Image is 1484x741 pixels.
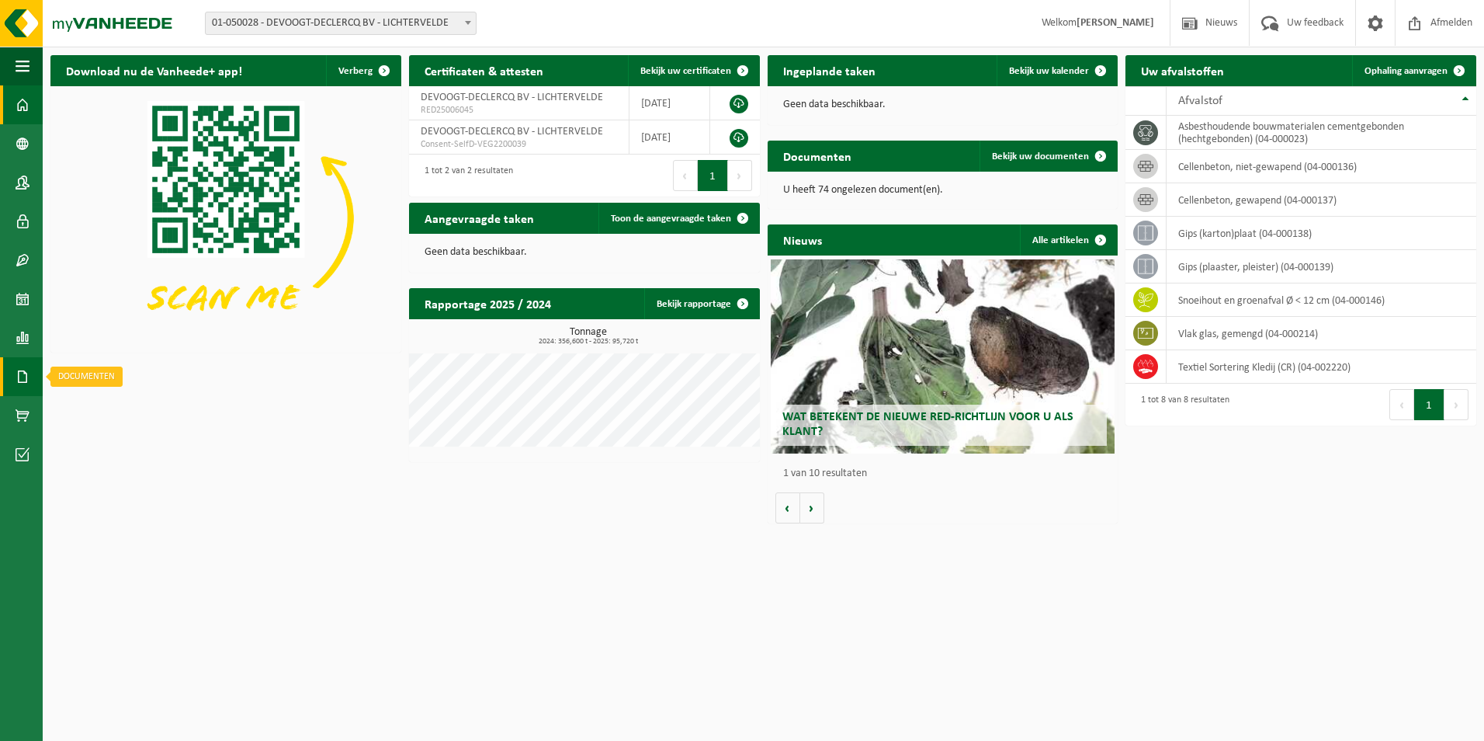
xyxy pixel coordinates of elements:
h2: Certificaten & attesten [409,55,559,85]
h2: Aangevraagde taken [409,203,550,233]
a: Bekijk uw certificaten [628,55,758,86]
span: Wat betekent de nieuwe RED-richtlijn voor u als klant? [782,411,1073,438]
p: Geen data beschikbaar. [783,99,1103,110]
a: Bekijk uw documenten [980,141,1116,172]
a: Ophaling aanvragen [1352,55,1475,86]
span: 2024: 356,600 t - 2025: 95,720 t [417,338,760,346]
button: 1 [1414,389,1444,420]
td: gips (karton)plaat (04-000138) [1167,217,1476,250]
strong: [PERSON_NAME] [1077,17,1154,29]
span: Bekijk uw kalender [1009,66,1089,76]
td: cellenbeton, niet-gewapend (04-000136) [1167,150,1476,183]
a: Bekijk rapportage [644,288,758,319]
td: cellenbeton, gewapend (04-000137) [1167,183,1476,217]
button: Previous [1389,389,1414,420]
h2: Uw afvalstoffen [1125,55,1240,85]
span: Bekijk uw certificaten [640,66,731,76]
h3: Tonnage [417,327,760,346]
button: Next [728,160,752,191]
div: 1 tot 2 van 2 resultaten [417,158,513,193]
span: Ophaling aanvragen [1364,66,1448,76]
span: 01-050028 - DEVOOGT-DECLERCQ BV - LICHTERVELDE [205,12,477,35]
span: DEVOOGT-DECLERCQ BV - LICHTERVELDE [421,92,603,103]
td: asbesthoudende bouwmaterialen cementgebonden (hechtgebonden) (04-000023) [1167,116,1476,150]
td: snoeihout en groenafval Ø < 12 cm (04-000146) [1167,284,1476,317]
p: U heeft 74 ongelezen document(en). [783,185,1103,196]
span: RED25006045 [421,104,617,117]
h2: Nieuws [768,224,837,255]
button: Volgende [800,492,824,524]
a: Alle artikelen [1020,224,1116,256]
p: 1 van 10 resultaten [783,468,1111,479]
img: Download de VHEPlus App [50,86,401,350]
button: 1 [698,160,728,191]
span: DEVOOGT-DECLERCQ BV - LICHTERVELDE [421,126,603,137]
h2: Documenten [768,141,867,171]
span: Consent-SelfD-VEG2200039 [421,138,617,151]
td: [DATE] [629,86,710,120]
a: Toon de aangevraagde taken [598,203,758,234]
td: vlak glas, gemengd (04-000214) [1167,317,1476,350]
a: Bekijk uw kalender [997,55,1116,86]
button: Vorige [775,492,800,524]
p: Geen data beschikbaar. [425,247,744,258]
span: Afvalstof [1178,95,1222,107]
h2: Ingeplande taken [768,55,891,85]
h2: Download nu de Vanheede+ app! [50,55,258,85]
a: Wat betekent de nieuwe RED-richtlijn voor u als klant? [771,259,1115,454]
h2: Rapportage 2025 / 2024 [409,288,567,318]
td: gips (plaaster, pleister) (04-000139) [1167,250,1476,284]
td: Textiel Sortering Kledij (CR) (04-002220) [1167,350,1476,384]
button: Next [1444,389,1468,420]
div: 1 tot 8 van 8 resultaten [1133,388,1229,422]
button: Verberg [326,55,400,86]
button: Previous [673,160,698,191]
span: Bekijk uw documenten [992,151,1089,162]
td: [DATE] [629,120,710,155]
span: Verberg [338,66,373,76]
span: Toon de aangevraagde taken [611,214,731,224]
span: 01-050028 - DEVOOGT-DECLERCQ BV - LICHTERVELDE [206,12,476,34]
